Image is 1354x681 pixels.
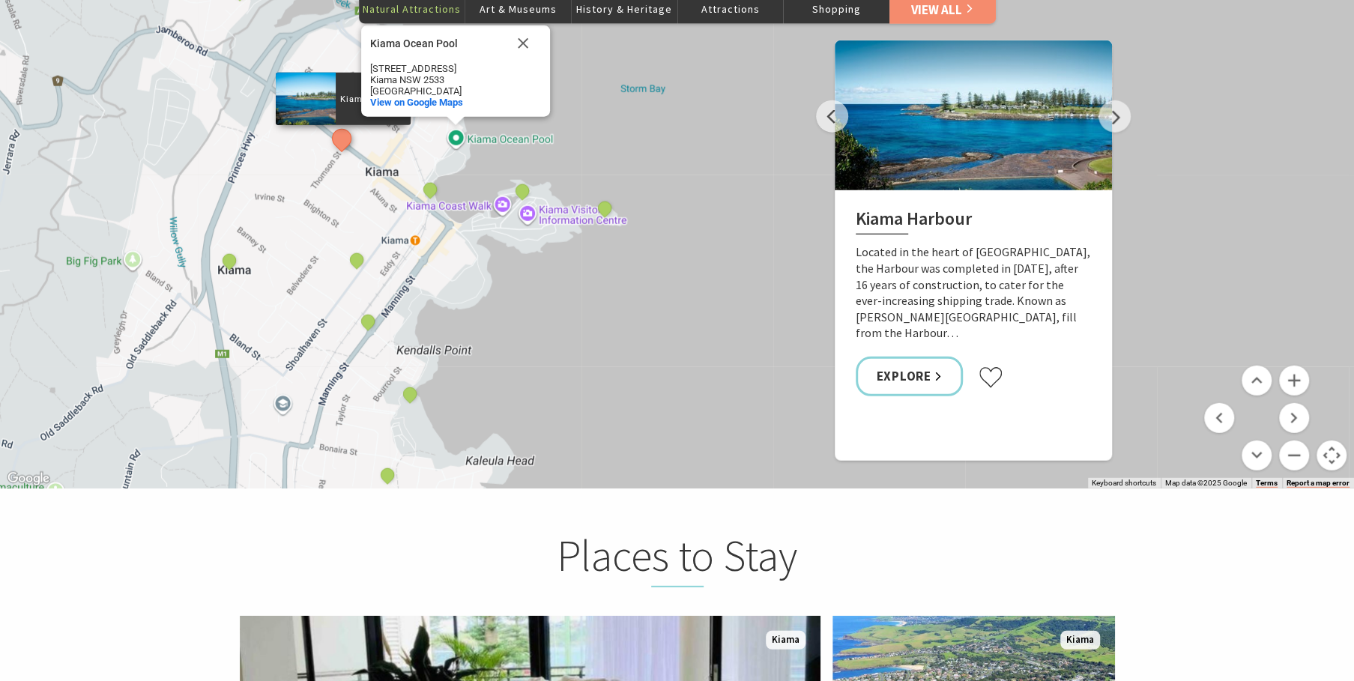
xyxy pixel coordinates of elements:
[856,208,1091,235] h2: Kiama Harbour
[513,181,532,201] button: See detail about Kiama Blowhole Point Ocean Pool
[978,366,1003,389] button: Click to favourite Kiama Harbour
[370,97,463,108] span: View on Google Maps
[1092,478,1156,488] button: Keyboard shortcuts
[400,384,420,404] button: See detail about Kendalls Beach, Kiama
[327,124,355,152] button: See detail about Kiama Harbour
[1256,479,1278,488] a: Terms (opens in new tab)
[1242,366,1272,396] button: Move up
[1204,403,1234,433] button: Move left
[370,85,505,97] div: [GEOGRAPHIC_DATA]
[358,311,378,330] button: See detail about Surf Beach, Kiama
[370,97,463,109] a: View on Google Maps
[1287,479,1350,488] a: Report a map error
[1279,403,1309,433] button: Move right
[370,63,505,74] div: [STREET_ADDRESS]
[856,244,1091,342] p: Located in the heart of [GEOGRAPHIC_DATA], the Harbour was completed in [DATE], after 16 years of...
[1242,441,1272,470] button: Move down
[370,74,505,85] div: Kiama NSW 2533
[1279,441,1309,470] button: Zoom out
[4,469,53,488] img: Google
[347,250,366,270] button: See detail about Continental Ocean Pool
[336,91,411,106] p: Kiama Harbour
[594,199,614,218] button: See detail about Kiama Blowhole
[856,357,964,396] a: Explore
[1279,366,1309,396] button: Zoom in
[1317,441,1347,470] button: Map camera controls
[384,530,971,588] h2: Places to Stay
[370,38,505,49] div: Kiama Ocean Pool
[361,25,550,117] div: Kiama Ocean Pool
[1165,479,1247,487] span: Map data ©2025 Google
[505,25,541,61] button: Close
[4,469,53,488] a: Click to see this area on Google Maps
[219,251,238,270] button: See detail about Kiama Coast Walk
[1098,100,1131,133] button: Next
[816,100,848,133] button: Previous
[766,631,806,650] span: Kiama
[377,464,396,484] button: See detail about Bonaira Native Gardens, Kiama
[420,180,440,199] button: See detail about Black Beach, Kiama
[1060,631,1100,650] span: Kiama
